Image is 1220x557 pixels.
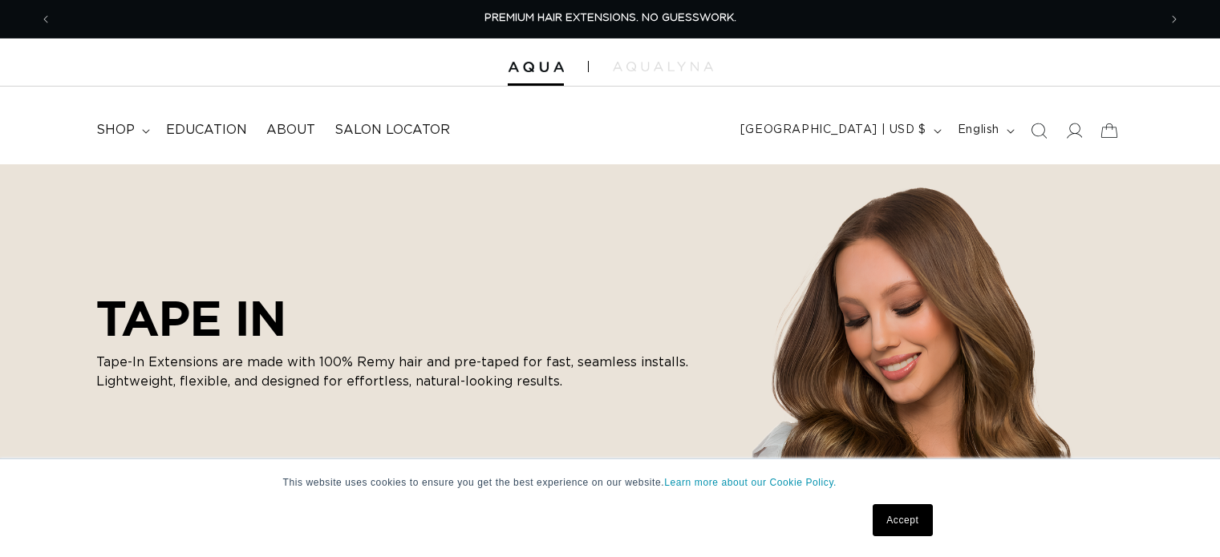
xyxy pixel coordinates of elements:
[257,112,325,148] a: About
[96,122,135,139] span: shop
[484,13,736,23] span: PREMIUM HAIR EXTENSIONS. NO GUESSWORK.
[948,115,1021,146] button: English
[508,62,564,73] img: Aqua Hair Extensions
[87,112,156,148] summary: shop
[156,112,257,148] a: Education
[96,353,706,391] p: Tape-In Extensions are made with 100% Remy hair and pre-taped for fast, seamless installs. Lightw...
[325,112,460,148] a: Salon Locator
[166,122,247,139] span: Education
[731,115,948,146] button: [GEOGRAPHIC_DATA] | USD $
[266,122,315,139] span: About
[664,477,837,488] a: Learn more about our Cookie Policy.
[1157,4,1192,34] button: Next announcement
[958,122,999,139] span: English
[1021,113,1056,148] summary: Search
[613,62,713,71] img: aqualyna.com
[334,122,450,139] span: Salon Locator
[96,290,706,346] h2: TAPE IN
[740,122,926,139] span: [GEOGRAPHIC_DATA] | USD $
[28,4,63,34] button: Previous announcement
[283,475,938,490] p: This website uses cookies to ensure you get the best experience on our website.
[873,504,932,536] a: Accept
